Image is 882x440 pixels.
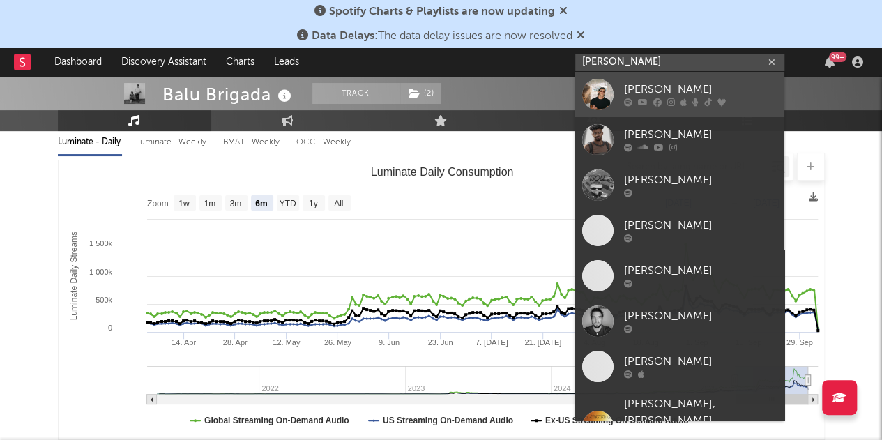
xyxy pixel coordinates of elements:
[624,263,777,280] div: [PERSON_NAME]
[475,338,508,347] text: 7. [DATE]
[427,338,453,347] text: 23. Jun
[575,208,784,253] a: [PERSON_NAME]
[69,232,79,320] text: Luminate Daily Streams
[624,218,777,234] div: [PERSON_NAME]
[312,31,374,42] span: Data Delays
[96,296,112,304] text: 500k
[575,344,784,389] a: [PERSON_NAME]
[162,83,295,106] div: Balu Brigada
[178,199,190,208] text: 1w
[216,48,264,76] a: Charts
[524,338,561,347] text: 21. [DATE]
[624,354,777,370] div: [PERSON_NAME]
[112,48,216,76] a: Discovery Assistant
[829,52,846,62] div: 99 +
[624,82,777,98] div: [PERSON_NAME]
[229,199,241,208] text: 3m
[575,253,784,298] a: [PERSON_NAME]
[107,324,112,332] text: 0
[334,199,343,208] text: All
[382,416,512,425] text: US Streaming On-Demand Audio
[545,416,688,425] text: Ex-US Streaming On-Demand Audio
[575,117,784,162] a: [PERSON_NAME]
[624,308,777,325] div: [PERSON_NAME]
[575,298,784,344] a: [PERSON_NAME]
[329,6,555,17] span: Spotify Charts & Playlists are now updating
[296,130,352,154] div: OCC - Weekly
[786,338,812,347] text: 29. Sep
[255,199,267,208] text: 6m
[624,172,777,189] div: [PERSON_NAME]
[400,83,441,104] button: (2)
[624,127,777,144] div: [PERSON_NAME]
[324,338,351,347] text: 26. May
[575,72,784,117] a: [PERSON_NAME]
[204,199,215,208] text: 1m
[45,48,112,76] a: Dashboard
[400,83,441,104] span: ( 2 )
[223,130,282,154] div: BMAT - Weekly
[59,160,825,439] svg: Luminate Daily Consumption
[312,31,572,42] span: : The data delay issues are now resolved
[136,130,209,154] div: Luminate - Weekly
[559,6,568,17] span: Dismiss
[577,31,585,42] span: Dismiss
[89,239,112,248] text: 1 500k
[89,268,112,276] text: 1 000k
[279,199,296,208] text: YTD
[172,338,196,347] text: 14. Apr
[222,338,247,347] text: 28. Apr
[273,338,301,347] text: 12. May
[312,83,400,104] button: Track
[575,162,784,208] a: [PERSON_NAME]
[825,56,835,68] button: 99+
[58,130,122,154] div: Luminate - Daily
[308,199,317,208] text: 1y
[147,199,169,208] text: Zoom
[575,54,784,71] input: Search for artists
[204,416,349,425] text: Global Streaming On-Demand Audio
[378,338,399,347] text: 9. Jun
[264,48,309,76] a: Leads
